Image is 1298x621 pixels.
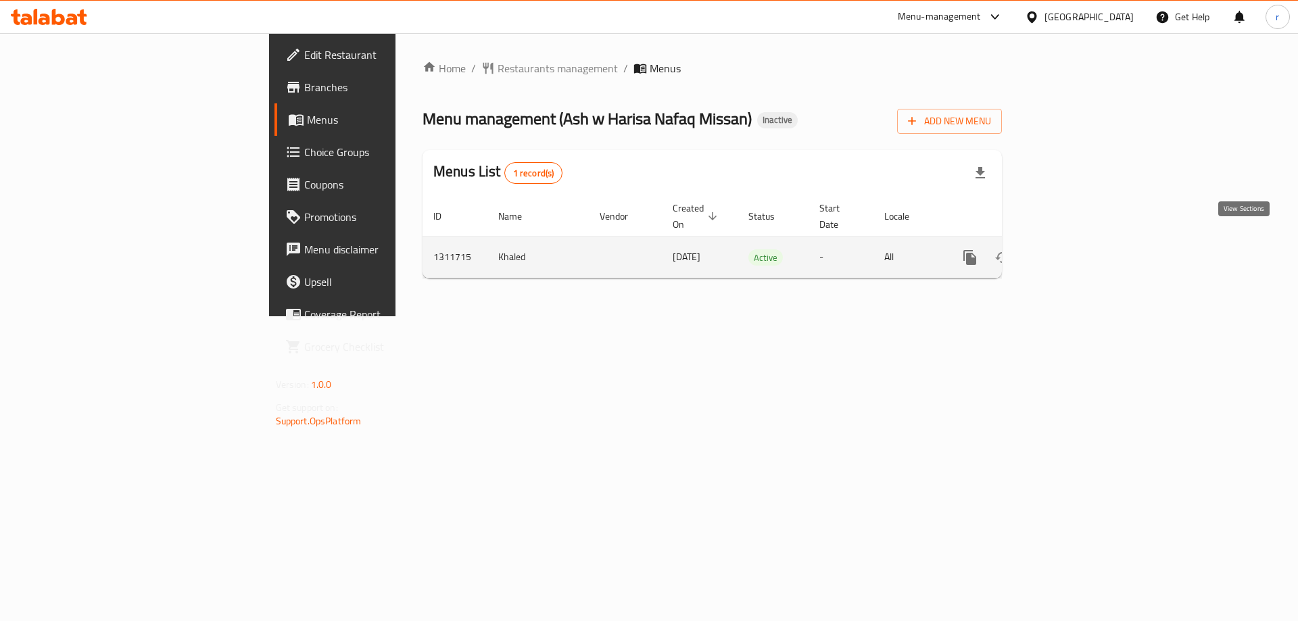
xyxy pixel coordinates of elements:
[954,241,986,274] button: more
[274,136,486,168] a: Choice Groups
[276,399,338,416] span: Get support on:
[276,412,362,430] a: Support.OpsPlatform
[748,250,783,266] span: Active
[274,103,486,136] a: Menus
[304,79,475,95] span: Branches
[873,237,943,278] td: All
[304,47,475,63] span: Edit Restaurant
[498,208,539,224] span: Name
[304,306,475,322] span: Coverage Report
[274,168,486,201] a: Coupons
[884,208,927,224] span: Locale
[304,144,475,160] span: Choice Groups
[274,201,486,233] a: Promotions
[964,157,996,189] div: Export file
[757,112,798,128] div: Inactive
[433,162,562,184] h2: Menus List
[1044,9,1134,24] div: [GEOGRAPHIC_DATA]
[650,60,681,76] span: Menus
[673,248,700,266] span: [DATE]
[498,60,618,76] span: Restaurants management
[274,233,486,266] a: Menu disclaimer
[986,241,1019,274] button: Change Status
[433,208,459,224] span: ID
[274,39,486,71] a: Edit Restaurant
[898,9,981,25] div: Menu-management
[274,330,486,363] a: Grocery Checklist
[819,200,857,232] span: Start Date
[307,111,475,128] span: Menus
[274,71,486,103] a: Branches
[274,266,486,298] a: Upsell
[748,249,783,266] div: Active
[757,114,798,126] span: Inactive
[423,196,1095,278] table: enhanced table
[1276,9,1279,24] span: r
[505,167,562,180] span: 1 record(s)
[304,209,475,225] span: Promotions
[504,162,563,184] div: Total records count
[276,376,309,393] span: Version:
[304,176,475,193] span: Coupons
[423,103,752,134] span: Menu management ( Ash w Harisa Nafaq Missan )
[487,237,589,278] td: Khaled
[311,376,332,393] span: 1.0.0
[809,237,873,278] td: -
[304,339,475,355] span: Grocery Checklist
[748,208,792,224] span: Status
[623,60,628,76] li: /
[908,113,991,130] span: Add New Menu
[600,208,646,224] span: Vendor
[274,298,486,330] a: Coverage Report
[673,200,721,232] span: Created On
[304,241,475,257] span: Menu disclaimer
[897,109,1002,134] button: Add New Menu
[481,60,618,76] a: Restaurants management
[943,196,1095,237] th: Actions
[304,274,475,290] span: Upsell
[423,60,1002,76] nav: breadcrumb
